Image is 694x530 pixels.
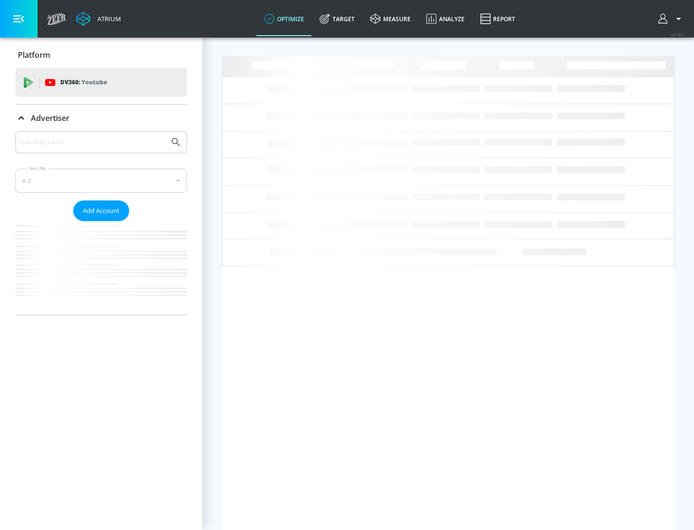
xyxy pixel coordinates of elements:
a: Report [472,1,523,36]
a: Analyze [418,1,472,36]
p: Platform [18,50,50,60]
label: Sort By [27,165,48,172]
a: Target [312,1,362,36]
a: optimize [256,1,312,36]
p: Advertiser [31,113,69,123]
span: v 4.28.0 [671,32,684,37]
nav: list of Advertiser [15,221,187,315]
div: DV360: Youtube [15,68,187,97]
span: Add Account [83,205,120,216]
div: Platform [15,41,187,68]
div: A-Z [15,169,187,193]
a: measure [362,1,418,36]
a: Atrium [76,12,121,26]
input: Search by name [19,136,165,148]
div: Atrium [93,14,121,23]
p: DV360: [60,77,107,88]
p: Youtube [81,77,107,87]
div: Advertiser [15,131,187,315]
div: Advertiser [15,105,187,132]
button: Add Account [73,200,129,221]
